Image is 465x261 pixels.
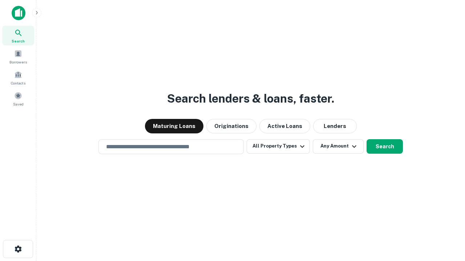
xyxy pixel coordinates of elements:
[2,47,34,66] a: Borrowers
[313,139,364,154] button: Any Amount
[145,119,203,133] button: Maturing Loans
[2,68,34,87] a: Contacts
[247,139,310,154] button: All Property Types
[12,38,25,44] span: Search
[2,26,34,45] a: Search
[429,180,465,215] iframe: Chat Widget
[367,139,403,154] button: Search
[259,119,310,133] button: Active Loans
[11,80,25,86] span: Contacts
[13,101,24,107] span: Saved
[313,119,357,133] button: Lenders
[9,59,27,65] span: Borrowers
[12,6,25,20] img: capitalize-icon.png
[167,90,334,107] h3: Search lenders & loans, faster.
[206,119,256,133] button: Originations
[2,89,34,108] a: Saved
